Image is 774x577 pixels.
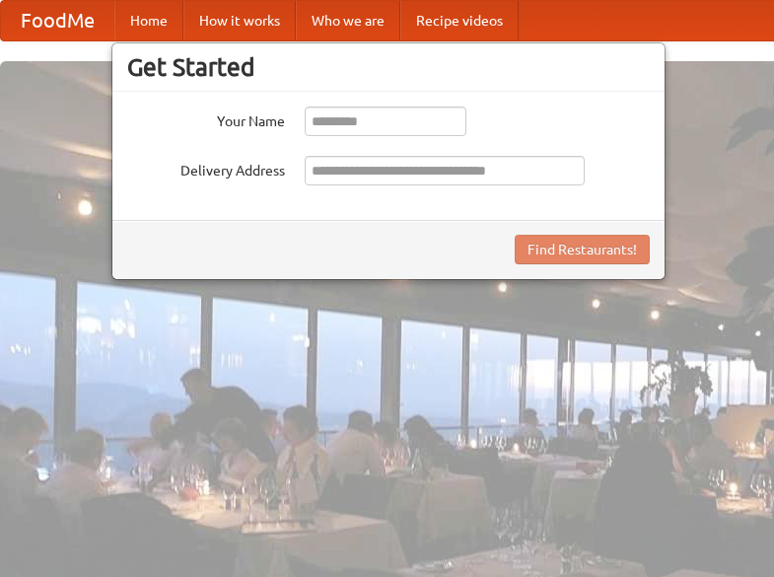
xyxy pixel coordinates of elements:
[127,156,285,180] label: Delivery Address
[515,235,650,264] button: Find Restaurants!
[114,1,183,40] a: Home
[296,1,400,40] a: Who we are
[127,107,285,131] label: Your Name
[400,1,519,40] a: Recipe videos
[1,1,114,40] a: FoodMe
[183,1,296,40] a: How it works
[127,52,650,82] h3: Get Started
